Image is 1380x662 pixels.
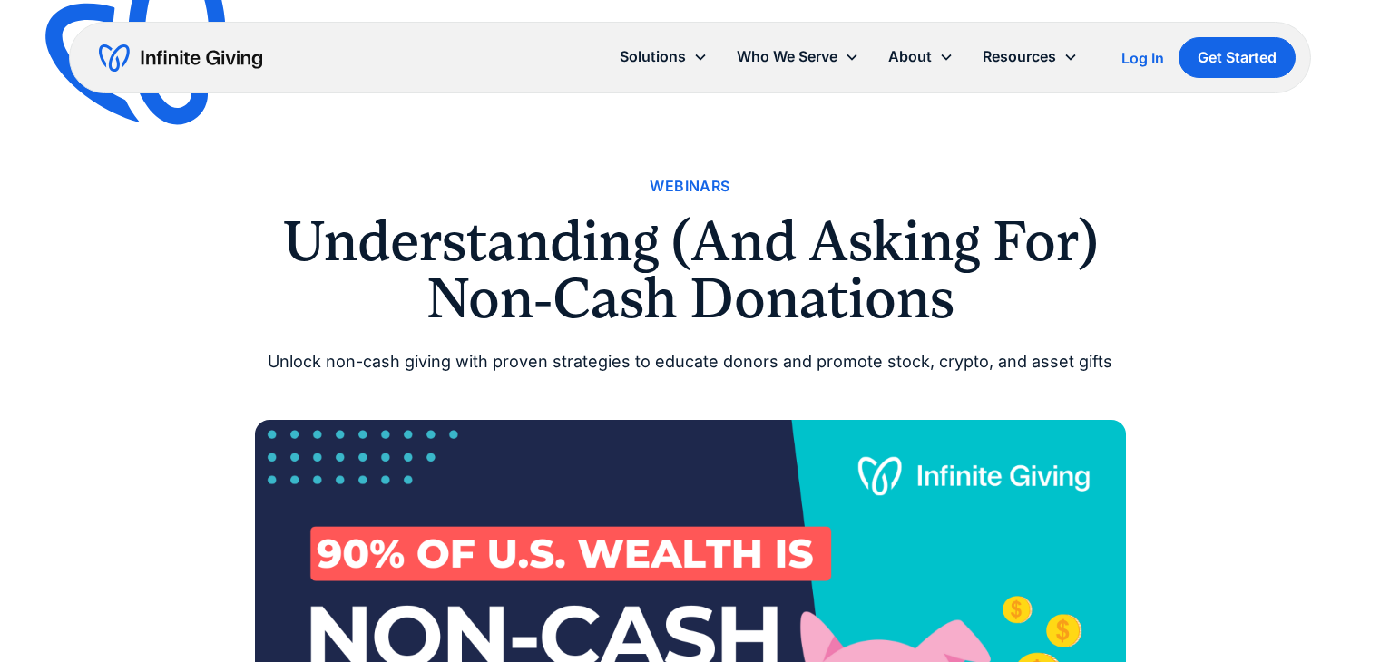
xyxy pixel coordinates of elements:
div: Solutions [620,44,686,69]
a: Webinars [650,174,729,199]
div: Log In [1121,51,1164,65]
a: Get Started [1179,37,1296,78]
div: Solutions [605,37,722,76]
div: About [874,37,968,76]
div: Resources [983,44,1056,69]
a: Log In [1121,47,1164,69]
div: Who We Serve [722,37,874,76]
div: Resources [968,37,1092,76]
h1: Understanding (And Asking For) Non-Cash Donations [255,213,1126,326]
a: home [99,44,262,73]
div: Unlock non-cash giving with proven strategies to educate donors and promote stock, crypto, and as... [255,348,1126,376]
div: Who We Serve [737,44,837,69]
div: About [888,44,932,69]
